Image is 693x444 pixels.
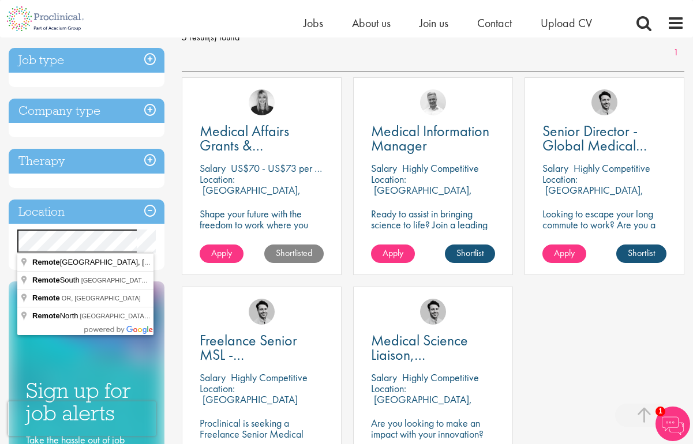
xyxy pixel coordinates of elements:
span: Location: [200,382,235,395]
span: Remote [32,276,60,284]
span: Remote [32,294,60,302]
p: Shape your future with the freedom to work where you thrive! Join our client with this fully remo... [200,208,324,263]
p: Highly Competitive [402,161,479,175]
h3: Company type [9,99,164,123]
span: [GEOGRAPHIC_DATA], [GEOGRAPHIC_DATA], [GEOGRAPHIC_DATA] [80,313,285,319]
span: Salary [542,161,568,175]
span: 5 result(s) found [182,29,684,46]
a: Shortlisted [264,244,324,263]
a: Medical Affairs Grants & Sponsorship [200,124,324,153]
p: Ready to assist in bringing science to life? Join a leading pharmaceutical company to play a key ... [371,208,495,274]
p: Highly Competitive [402,371,479,384]
h3: Sign up for job alerts [26,379,147,424]
a: Apply [542,244,586,263]
span: Apply [554,247,575,259]
span: Salary [371,371,397,384]
span: [GEOGRAPHIC_DATA], [GEOGRAPHIC_DATA] [32,258,222,266]
span: Remote [32,311,60,320]
p: Highly Competitive [231,371,308,384]
img: Thomas Pinnock [249,299,275,325]
a: Medical Information Manager [371,124,495,153]
iframe: reCAPTCHA [8,401,156,436]
a: Jobs [304,16,323,31]
p: Looking to escape your long commute to work? Are you a Medical Affairs Professional? Unlock your ... [542,208,666,274]
a: 1 [668,46,684,59]
span: Medical Science Liaison, Dermatology - [GEOGRAPHIC_DATA] [371,330,510,393]
span: Location: [542,172,578,186]
span: [GEOGRAPHIC_DATA], [GEOGRAPHIC_DATA], [GEOGRAPHIC_DATA] [81,277,287,284]
span: Remote [32,258,60,266]
a: Senior Director - Global Medical Information & Medical Affairs [542,124,666,153]
img: Thomas Pinnock [591,89,617,115]
a: Freelance Senior MSL - [GEOGRAPHIC_DATA] - Cardiovascular/ Rare Disease [200,333,324,362]
a: About us [352,16,391,31]
span: Senior Director - Global Medical Information & Medical Affairs [542,121,647,184]
a: Upload CV [541,16,592,31]
span: Location: [200,172,235,186]
p: [GEOGRAPHIC_DATA] [203,393,298,406]
img: Joshua Bye [420,89,446,115]
span: Salary [200,161,226,175]
span: 1 [655,407,665,416]
span: Salary [200,371,226,384]
a: Shortlist [445,244,495,263]
p: Highly Competitive [574,161,650,175]
span: North [32,311,80,320]
p: [GEOGRAPHIC_DATA], [GEOGRAPHIC_DATA] [371,393,472,417]
span: OR, [GEOGRAPHIC_DATA] [62,295,141,302]
span: Apply [211,247,232,259]
p: [GEOGRAPHIC_DATA], [GEOGRAPHIC_DATA] [371,183,472,208]
span: Medical Information Manager [371,121,489,155]
span: South [32,276,81,284]
p: [GEOGRAPHIC_DATA], [GEOGRAPHIC_DATA] [200,183,301,208]
a: Medical Science Liaison, Dermatology - [GEOGRAPHIC_DATA] [371,333,495,362]
h3: Therapy [9,149,164,174]
span: Location: [371,172,406,186]
span: Medical Affairs Grants & Sponsorship [200,121,289,170]
span: Location: [371,382,406,395]
a: Shortlist [616,244,666,263]
p: [GEOGRAPHIC_DATA], [GEOGRAPHIC_DATA] [542,183,643,208]
h3: Job type [9,48,164,73]
h3: Location [9,200,164,224]
a: Apply [200,244,244,263]
a: Join us [419,16,448,31]
img: Chatbot [655,407,690,441]
p: US$70 - US$73 per hour [231,161,332,175]
a: Contact [477,16,512,31]
img: Thomas Pinnock [420,299,446,325]
span: Salary [371,161,397,175]
a: Apply [371,244,415,263]
img: Janelle Jones [249,89,275,115]
span: Apply [383,247,403,259]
